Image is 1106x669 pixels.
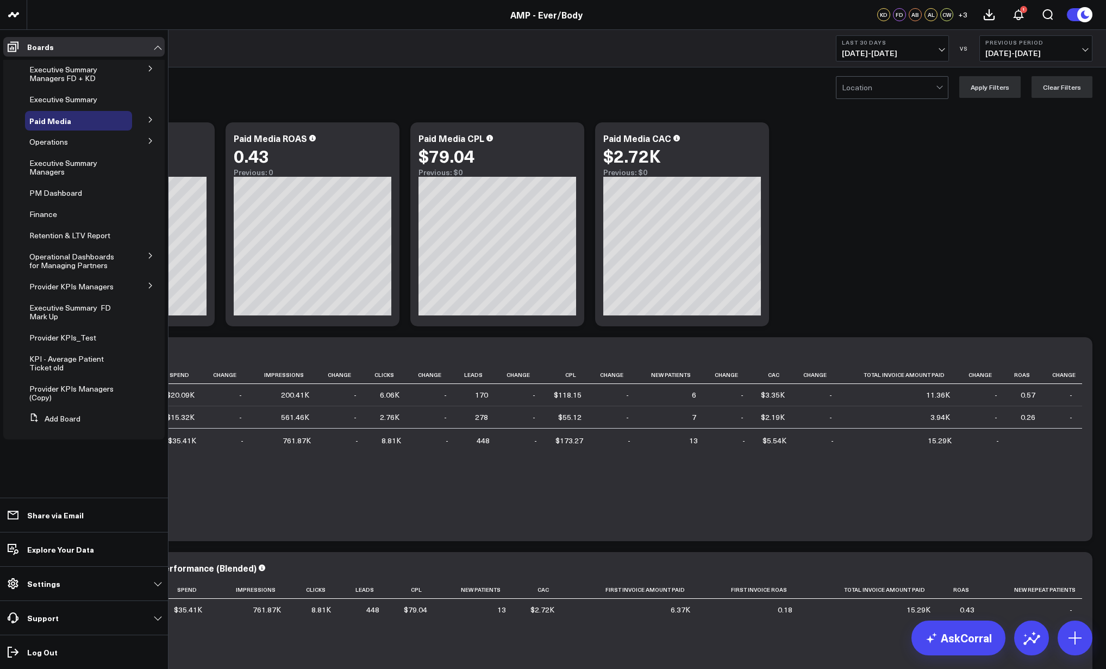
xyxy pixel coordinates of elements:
div: $2.72K [603,146,661,165]
a: Retention & LTV Report [29,231,110,240]
div: - [444,412,447,423]
div: 448 [366,604,379,615]
span: Retention & LTV Report [29,230,110,240]
div: - [996,435,999,446]
a: Finance [29,210,57,219]
span: [DATE] - [DATE] [842,49,943,58]
div: $79.04 [418,146,474,165]
div: - [741,412,743,423]
div: - [1070,412,1072,423]
div: 13 [689,435,698,446]
th: Roas [1007,366,1045,384]
div: 15.29K [907,604,930,615]
button: Last 30 Days[DATE]-[DATE] [836,35,949,61]
div: - [533,389,535,400]
div: - [239,412,242,423]
div: AB [909,8,922,21]
span: Operational Dashboards for Managing Partners [29,251,114,270]
div: 7 [692,412,696,423]
p: Support [27,614,59,622]
b: Last 30 Days [842,39,943,46]
p: Settings [27,579,60,588]
div: $35.41K [168,435,196,446]
th: Roas [940,581,985,599]
button: Apply Filters [959,76,1021,98]
div: 0.43 [234,146,269,165]
span: Executive Summary Managers [29,158,97,177]
a: Executive Summary FD Mark Up [29,303,119,321]
div: CW [940,8,953,21]
div: - [533,412,535,423]
th: Change [706,366,753,384]
div: - [628,435,630,446]
div: $2.19K [761,412,785,423]
p: Explore Your Data [27,545,94,554]
th: Spend [158,366,204,384]
a: Operations [29,138,68,146]
div: 0.18 [778,604,792,615]
a: PM Dashboard [29,189,82,197]
div: Previous: 0 [234,168,391,177]
div: $35.41K [174,604,202,615]
div: 170 [475,389,488,400]
div: Previous: $0 [418,168,576,177]
button: Add Board [25,409,80,429]
a: AMP - Ever/Body [510,9,583,21]
div: - [829,412,832,423]
div: 0.26 [1021,412,1035,423]
div: $79.04 [404,604,427,615]
th: Change [498,366,545,384]
div: 0.43 [960,604,974,615]
div: Previous: $0 [603,168,761,177]
th: Spend [158,581,212,599]
th: New Repeat Patients [984,581,1082,599]
div: 2.76K [380,412,399,423]
a: AskCorral [911,621,1005,655]
span: Provider KPIs_Test [29,332,96,343]
div: 13 [497,604,506,615]
th: New Patients [437,581,516,599]
div: - [355,435,358,446]
div: - [354,412,357,423]
th: New Patients [639,366,706,384]
div: 561.46K [281,412,309,423]
a: Executive Summary Managers [29,159,118,176]
div: - [534,435,537,446]
span: Operations [29,137,68,147]
b: Previous Period [985,39,1086,46]
a: Provider KPIs Managers [29,282,114,291]
span: PM Dashboard [29,188,82,198]
div: Paid Media CPL [418,132,484,144]
div: 8.81K [382,435,401,446]
span: Provider KPIs Managers (Copy) [29,383,114,402]
a: Log Out [3,642,165,662]
div: - [1070,604,1072,615]
p: Boards [27,42,54,51]
a: Provider KPIs Managers (Copy) [29,385,118,402]
a: Executive Summary [29,95,97,104]
div: 6 [692,389,696,400]
div: - [446,435,448,446]
span: KPI - Average Patient Ticket old [29,354,104,373]
th: Clicks [291,581,341,599]
th: Leads [341,581,389,599]
th: Cac [753,366,795,384]
a: KPI - Average Patient Ticket old [29,355,119,372]
div: 1 [1020,6,1027,13]
div: - [995,389,997,400]
div: - [626,412,629,423]
div: AL [924,8,938,21]
div: - [626,389,629,400]
th: First Invoice Amount Paid [564,581,700,599]
span: Executive Summary [29,94,97,104]
div: 6.06K [380,389,399,400]
div: 448 [477,435,490,446]
div: - [995,412,997,423]
div: Paid Media CAC [603,132,671,144]
div: 761.87K [283,435,311,446]
th: Cpl [389,581,437,599]
div: 278 [475,412,488,423]
button: Clear Filters [1032,76,1092,98]
div: $55.12 [558,412,582,423]
th: Leads [457,366,498,384]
